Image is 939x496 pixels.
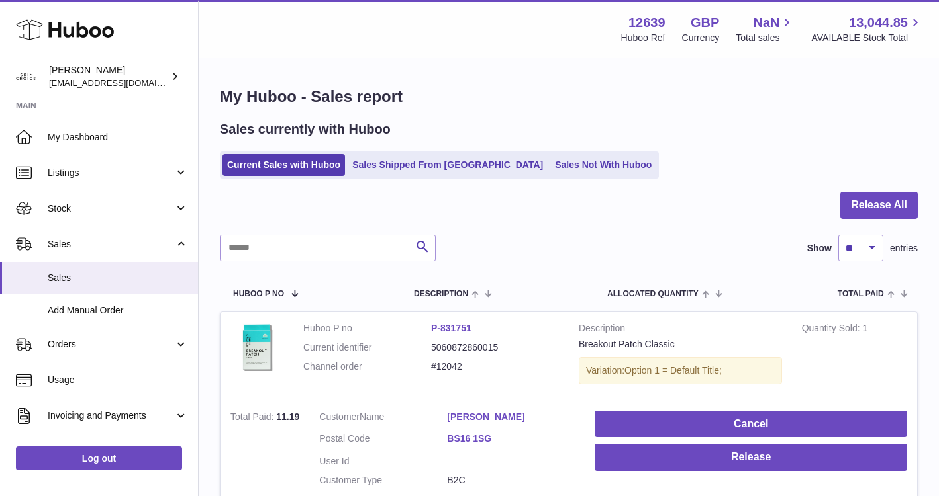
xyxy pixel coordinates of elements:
[16,446,182,470] a: Log out
[431,341,559,354] dd: 5060872860015
[628,14,666,32] strong: 12639
[811,32,923,44] span: AVAILABLE Stock Total
[220,86,918,107] h1: My Huboo - Sales report
[303,322,431,335] dt: Huboo P no
[48,338,174,351] span: Orders
[230,411,276,425] strong: Total Paid
[550,154,656,176] a: Sales Not With Huboo
[447,411,575,423] a: [PERSON_NAME]
[753,14,779,32] span: NaN
[447,433,575,445] a: BS16 1SG
[736,14,795,44] a: NaN Total sales
[595,411,907,438] button: Cancel
[303,341,431,354] dt: Current identifier
[48,167,174,179] span: Listings
[607,290,699,298] span: ALLOCATED Quantity
[276,411,299,422] span: 11.19
[319,433,447,448] dt: Postal Code
[48,304,188,317] span: Add Manual Order
[579,338,782,351] div: Breakout Patch Classic
[48,374,188,386] span: Usage
[319,411,360,422] span: Customer
[233,290,284,298] span: Huboo P no
[595,444,907,471] button: Release
[811,14,923,44] a: 13,044.85 AVAILABLE Stock Total
[691,14,719,32] strong: GBP
[431,323,471,333] a: P-831751
[838,290,884,298] span: Total paid
[431,360,559,373] dd: #12042
[319,411,447,427] dt: Name
[16,67,36,87] img: admin@skinchoice.com
[624,365,722,376] span: Option 1 = Default Title;
[48,409,174,422] span: Invoicing and Payments
[220,120,391,138] h2: Sales currently with Huboo
[48,202,174,215] span: Stock
[840,192,918,219] button: Release All
[49,77,195,88] span: [EMAIL_ADDRESS][DOMAIN_NAME]
[621,32,666,44] div: Huboo Ref
[807,242,832,255] label: Show
[49,64,168,89] div: [PERSON_NAME]
[579,357,782,384] div: Variation:
[802,323,863,337] strong: Quantity Sold
[303,360,431,373] dt: Channel order
[736,32,795,44] span: Total sales
[48,238,174,251] span: Sales
[48,272,188,284] span: Sales
[579,322,782,338] strong: Description
[792,312,917,401] td: 1
[682,32,720,44] div: Currency
[348,154,548,176] a: Sales Shipped From [GEOGRAPHIC_DATA]
[447,474,575,487] dd: B2C
[222,154,345,176] a: Current Sales with Huboo
[849,14,908,32] span: 13,044.85
[414,290,468,298] span: Description
[48,131,188,144] span: My Dashboard
[319,455,447,468] dt: User Id
[890,242,918,255] span: entries
[230,322,283,375] img: 126391698654679.jpg
[319,474,447,487] dt: Customer Type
